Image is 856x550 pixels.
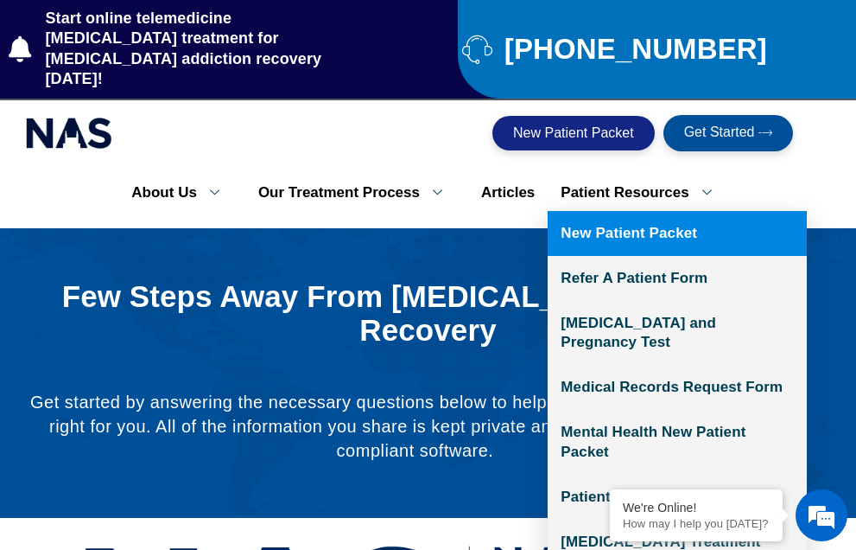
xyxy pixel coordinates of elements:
[9,9,364,90] a: Start online telemedicine [MEDICAL_DATA] treatment for [MEDICAL_DATA] addiction recovery [DATE]!
[623,517,770,530] p: How may I help you today?
[548,365,807,410] a: Medical Records Request Form
[41,9,364,90] span: Start online telemedicine [MEDICAL_DATA] treatment for [MEDICAL_DATA] addiction recovery [DATE]!
[663,115,794,151] a: Get Started
[548,475,807,520] a: Patient Counseling Program
[17,390,813,463] p: Get started by answering the necessary questions below to help us determine which program is righ...
[548,410,807,474] a: Mental Health New Patient Packet
[116,91,316,113] div: Chat with us now
[548,211,807,256] a: New Patient Packet
[60,280,796,347] h1: Few Steps Away From [MEDICAL_DATA] Addiction Recovery
[245,175,468,211] a: Our Treatment Process
[19,89,45,115] div: Navigation go back
[283,9,325,50] div: Minimize live chat window
[100,165,238,340] span: We're online!
[9,367,329,427] textarea: Type your message and hit 'Enter'
[492,116,655,150] a: New Patient Packet
[462,34,847,64] a: [PHONE_NUMBER]
[548,256,807,301] a: Refer A Patient Form
[684,125,755,141] span: Get Started
[500,40,767,59] span: [PHONE_NUMBER]
[513,126,634,140] span: New Patient Packet
[548,175,737,211] a: Patient Resources
[468,175,548,211] a: Articles
[26,113,112,153] img: national addiction specialists online suboxone clinic - logo
[118,175,245,211] a: About Us
[548,301,807,365] a: [MEDICAL_DATA] and Pregnancy Test
[623,501,770,515] div: We're Online!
